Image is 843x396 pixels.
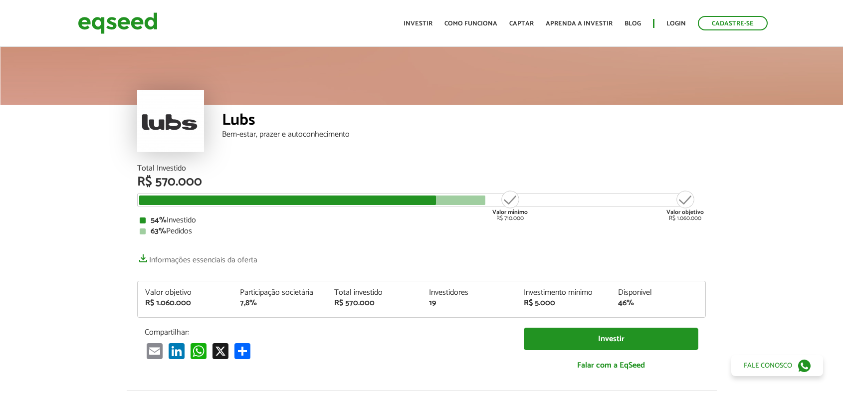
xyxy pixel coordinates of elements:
[524,299,604,307] div: R$ 5.000
[137,176,706,189] div: R$ 570.000
[145,328,509,337] p: Compartilhar:
[509,20,534,27] a: Captar
[546,20,613,27] a: Aprenda a investir
[145,299,225,307] div: R$ 1.060.000
[145,342,165,359] a: Email
[240,289,320,297] div: Participação societária
[731,355,823,376] a: Fale conosco
[444,20,497,27] a: Como funciona
[666,20,686,27] a: Login
[137,165,706,173] div: Total Investido
[211,342,230,359] a: X
[151,224,166,238] strong: 63%
[491,190,529,221] div: R$ 710.000
[429,289,509,297] div: Investidores
[140,216,703,224] div: Investido
[666,190,704,221] div: R$ 1.060.000
[240,299,320,307] div: 7,8%
[140,227,703,235] div: Pedidos
[492,207,528,217] strong: Valor mínimo
[429,299,509,307] div: 19
[524,328,698,350] a: Investir
[404,20,432,27] a: Investir
[151,213,167,227] strong: 54%
[222,112,706,131] div: Lubs
[524,355,698,376] a: Falar com a EqSeed
[167,342,187,359] a: LinkedIn
[334,299,414,307] div: R$ 570.000
[334,289,414,297] div: Total investido
[625,20,641,27] a: Blog
[618,299,698,307] div: 46%
[524,289,604,297] div: Investimento mínimo
[189,342,209,359] a: WhatsApp
[145,289,225,297] div: Valor objetivo
[698,16,768,30] a: Cadastre-se
[222,131,706,139] div: Bem-estar, prazer e autoconhecimento
[78,10,158,36] img: EqSeed
[137,250,257,264] a: Informações essenciais da oferta
[618,289,698,297] div: Disponível
[666,207,704,217] strong: Valor objetivo
[232,342,252,359] a: Share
